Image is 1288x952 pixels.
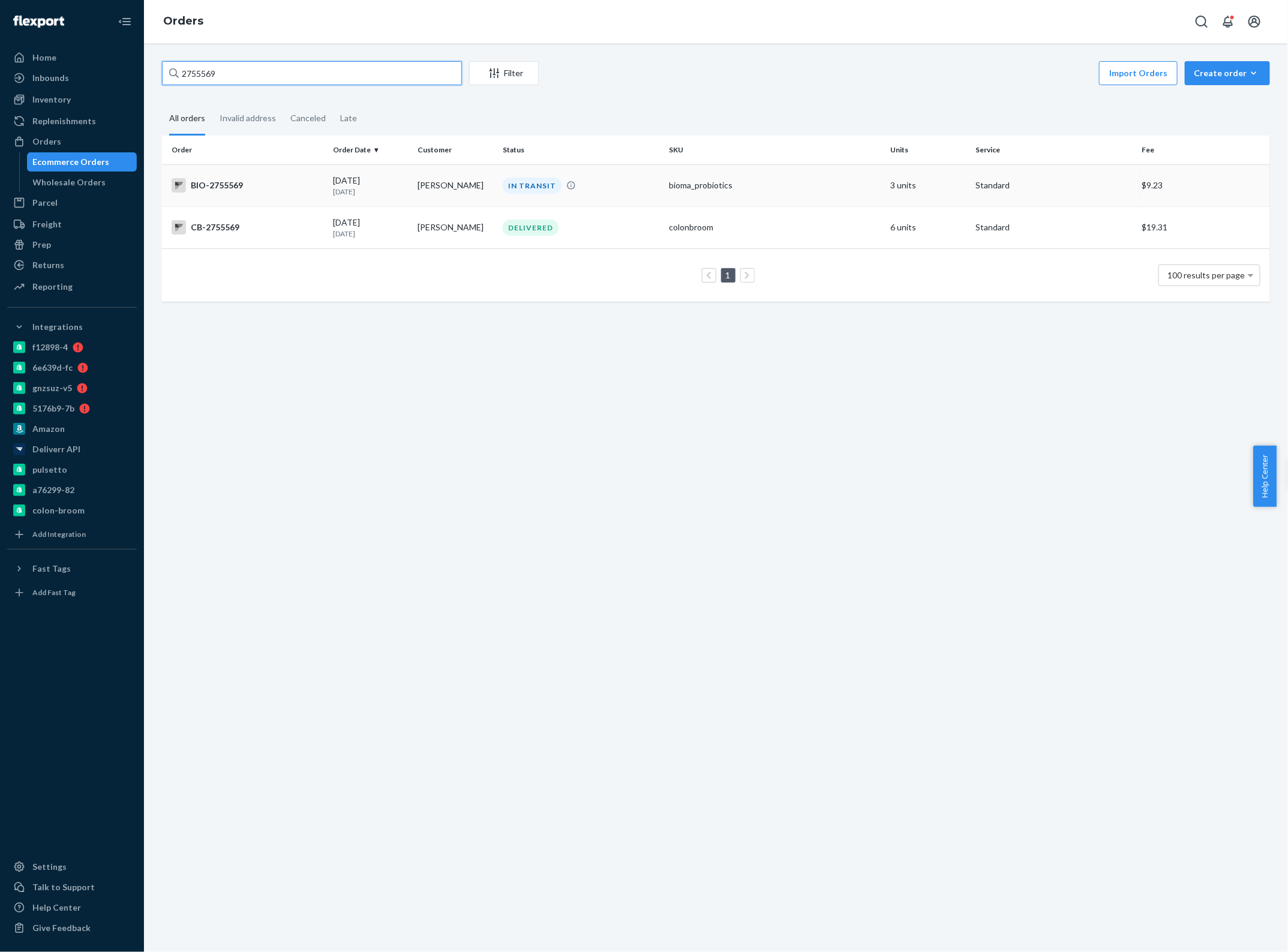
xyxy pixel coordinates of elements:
td: [PERSON_NAME] [413,164,499,206]
a: a76299-82 [7,480,137,500]
div: Settings [32,861,67,873]
p: Standard [975,221,1132,233]
a: Replenishments [7,112,137,131]
th: Order Date [328,136,413,164]
a: Orders [163,14,203,28]
div: BIO-2755569 [172,178,323,193]
a: pulsetto [7,460,137,479]
div: Freight [32,218,62,230]
div: colon-broom [32,504,85,516]
span: 100 results per page [1168,270,1245,280]
a: 6e639d-fc [7,358,137,377]
div: Inventory [32,94,71,106]
a: Talk to Support [7,878,137,897]
div: colonbroom [669,221,881,233]
button: Open Search Box [1190,10,1214,34]
input: Search orders [162,61,462,85]
div: Invalid address [220,103,276,134]
a: Parcel [7,193,137,212]
a: Orders [7,132,137,151]
div: Integrations [32,321,83,333]
div: gnzsuz-v5 [32,382,72,394]
a: Add Fast Tag [7,583,137,602]
a: Prep [7,235,137,254]
th: Order [162,136,328,164]
div: Inbounds [32,72,69,84]
div: Help Center [32,902,81,914]
div: [DATE] [333,175,409,197]
a: Inventory [7,90,137,109]
th: Service [971,136,1137,164]
a: Help Center [7,898,137,917]
button: Fast Tags [7,559,137,578]
a: Amazon [7,419,137,439]
div: Amazon [32,423,65,435]
th: Status [498,136,664,164]
div: Orders [32,136,61,148]
div: Talk to Support [32,881,95,893]
div: Late [340,103,357,134]
button: Filter [469,61,539,85]
a: Reporting [7,277,137,296]
div: Fast Tags [32,563,71,575]
button: Open account menu [1242,10,1266,34]
div: Add Integration [32,529,86,539]
a: Inbounds [7,68,137,88]
ol: breadcrumbs [154,4,213,39]
a: Deliverr API [7,440,137,459]
p: Standard [975,179,1132,191]
div: pulsetto [32,464,67,476]
td: [PERSON_NAME] [413,206,499,248]
a: Add Integration [7,525,137,544]
button: Integrations [7,317,137,337]
th: Fee [1137,136,1270,164]
div: Give Feedback [32,922,91,934]
div: Customer [418,145,494,155]
button: Give Feedback [7,918,137,938]
a: 5176b9-7b [7,399,137,418]
div: Create order [1194,67,1261,79]
div: Filter [470,67,538,79]
div: Add Fast Tag [32,587,76,597]
div: Wholesale Orders [33,176,106,188]
div: Prep [32,239,51,251]
button: Import Orders [1099,61,1178,85]
div: 6e639d-fc [32,362,73,374]
a: colon-broom [7,501,137,520]
a: f12898-4 [7,338,137,357]
button: Open notifications [1216,10,1240,34]
div: DELIVERED [503,220,559,236]
div: Home [32,52,56,64]
div: CB-2755569 [172,220,323,235]
a: Ecommerce Orders [27,152,137,172]
button: Help Center [1253,446,1277,507]
div: bioma_probiotics [669,179,881,191]
th: SKU [664,136,885,164]
div: Ecommerce Orders [33,156,110,168]
a: Wholesale Orders [27,173,137,192]
div: IN TRANSIT [503,178,562,194]
img: Flexport logo [13,16,64,28]
td: $9.23 [1137,164,1270,206]
td: 3 units [886,164,971,206]
a: gnzsuz-v5 [7,379,137,398]
div: All orders [169,103,205,136]
div: Canceled [290,103,326,134]
p: [DATE] [333,229,409,239]
div: 5176b9-7b [32,403,74,415]
div: Replenishments [32,115,96,127]
th: Units [886,136,971,164]
div: [DATE] [333,217,409,239]
a: Settings [7,857,137,876]
p: [DATE] [333,187,409,197]
a: Returns [7,256,137,275]
div: a76299-82 [32,484,74,496]
td: $19.31 [1137,206,1270,248]
a: Home [7,48,137,67]
td: 6 units [886,206,971,248]
div: Parcel [32,197,58,209]
a: Freight [7,215,137,234]
button: Create order [1185,61,1270,85]
a: Page 1 is your current page [723,270,733,280]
